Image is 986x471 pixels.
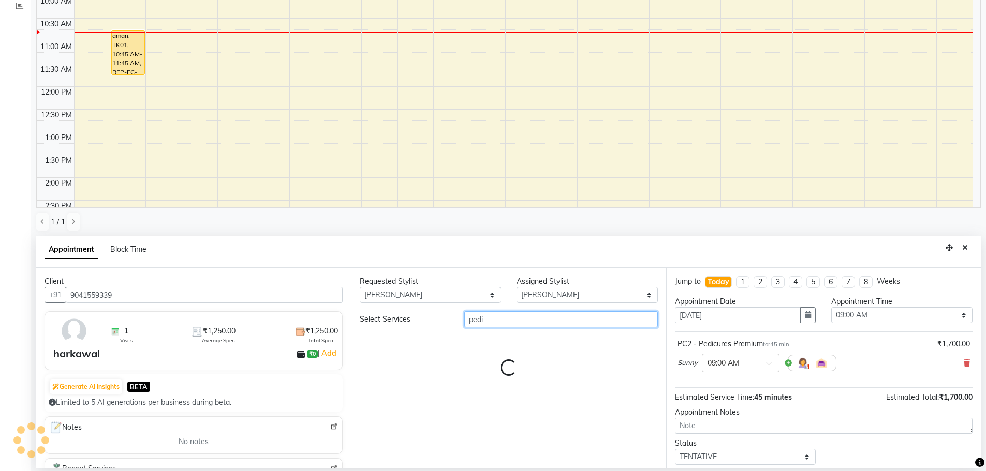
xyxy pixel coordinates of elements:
[45,287,66,303] button: +91
[39,87,74,98] div: 12:00 PM
[320,347,338,359] a: Add
[806,276,820,288] li: 5
[859,276,873,288] li: 8
[763,341,789,348] small: for
[675,392,754,402] span: Estimated Service Time:
[38,64,74,75] div: 11:30 AM
[53,346,100,361] div: harkawal
[49,397,339,408] div: Limited to 5 AI generations per business during beta.
[110,245,146,254] span: Block Time
[45,276,343,287] div: Client
[797,357,809,369] img: Hairdresser.png
[708,277,729,287] div: Today
[675,276,701,287] div: Jump to
[678,358,698,368] span: Sunny
[937,339,970,350] div: ₹1,700.00
[939,392,973,402] span: ₹1,700.00
[45,240,98,259] span: Appointment
[39,110,74,120] div: 12:30 PM
[305,326,338,337] span: ₹1,250.00
[842,276,855,288] li: 7
[308,337,335,344] span: Total Spent
[754,392,792,402] span: 45 minutes
[43,155,74,166] div: 1:30 PM
[754,276,767,288] li: 2
[789,276,802,288] li: 4
[824,276,837,288] li: 6
[675,307,801,323] input: yyyy-mm-dd
[675,296,816,307] div: Appointment Date
[877,276,900,287] div: Weeks
[38,41,74,52] div: 11:00 AM
[307,350,318,358] span: ₹0
[318,347,338,359] span: |
[112,31,144,74] div: aman, TK01, 10:45 AM-11:45 AM, REP-FC-HF - Hydra Four (For Sensitive/Reactive Skin)
[464,311,658,327] input: Search by service name
[59,316,89,346] img: avatar
[360,276,501,287] div: Requested Stylist
[770,341,789,348] span: 45 min
[66,287,343,303] input: Search by Name/Mobile/Email/Code
[179,436,209,447] span: No notes
[43,132,74,143] div: 1:00 PM
[203,326,236,337] span: ₹1,250.00
[38,19,74,29] div: 10:30 AM
[51,217,65,227] span: 1 / 1
[675,407,973,418] div: Appointment Notes
[815,357,828,369] img: Interior.png
[49,421,82,434] span: Notes
[352,314,457,325] div: Select Services
[771,276,785,288] li: 3
[678,339,789,350] div: PC2 - Pedicures Premium
[831,296,973,307] div: Appointment Time
[736,276,749,288] li: 1
[50,379,122,394] button: Generate AI Insights
[675,438,816,449] div: Status
[886,392,939,402] span: Estimated Total:
[127,382,150,391] span: BETA
[202,337,237,344] span: Average Spent
[124,326,128,337] span: 1
[120,337,133,344] span: Visits
[43,201,74,211] div: 2:30 PM
[517,276,658,287] div: Assigned Stylist
[958,240,973,256] button: Close
[43,178,74,189] div: 2:00 PM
